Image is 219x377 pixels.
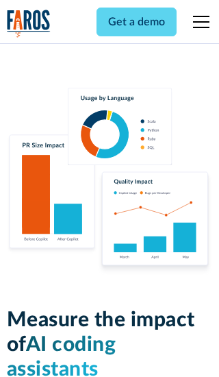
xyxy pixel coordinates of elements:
[96,8,177,36] a: Get a demo
[7,88,213,275] img: Charts tracking GitHub Copilot's usage and impact on velocity and quality
[185,5,212,38] div: menu
[7,10,51,38] a: home
[7,10,51,38] img: Logo of the analytics and reporting company Faros.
